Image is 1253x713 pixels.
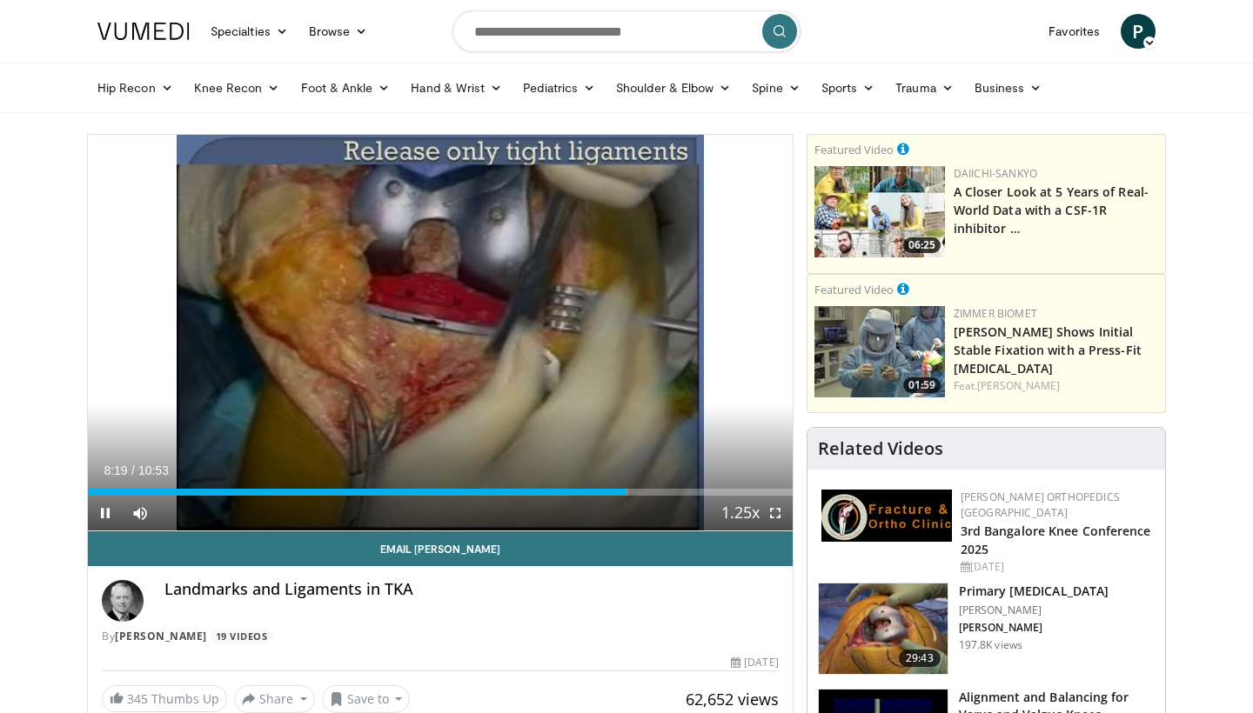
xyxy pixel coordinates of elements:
[741,70,810,105] a: Spine
[959,583,1109,600] h3: Primary [MEDICAL_DATA]
[88,135,793,531] video-js: Video Player
[123,496,157,530] button: Mute
[821,490,952,542] img: 1ab50d05-db0e-42c7-b700-94c6e0976be2.jpeg.150x105_q85_autocrop_double_scale_upscale_version-0.2.jpg
[959,603,1109,617] p: [PERSON_NAME]
[88,489,793,496] div: Progress Bar
[811,70,886,105] a: Sports
[452,10,801,52] input: Search topics, interventions
[322,685,411,713] button: Save to
[814,166,945,257] a: 06:25
[210,629,273,643] a: 19 Videos
[954,183,1149,237] a: A Closer Look at 5 Years of Real-World Data with a CSF-1R inhibitor …
[102,685,227,712] a: 345 Thumbs Up
[959,638,1022,652] p: 197.8K views
[115,629,207,643] a: [PERSON_NAME]
[885,70,964,105] a: Trauma
[164,580,779,599] h4: Landmarks and Ligaments in TKA
[102,629,779,644] div: By
[959,621,1109,635] p: [PERSON_NAME]
[87,70,184,105] a: Hip Recon
[686,689,779,710] span: 62,652 views
[814,142,894,157] small: Featured Video
[184,70,291,105] a: Knee Recon
[102,580,144,622] img: Avatar
[903,377,941,393] span: 01:59
[954,166,1037,181] a: Daiichi-Sankyo
[758,496,793,530] button: Fullscreen
[513,70,606,105] a: Pediatrics
[954,378,1158,394] div: Feat.
[104,463,127,477] span: 8:19
[234,685,315,713] button: Share
[138,463,169,477] span: 10:53
[954,306,1037,321] a: Zimmer Biomet
[291,70,401,105] a: Foot & Ankle
[954,323,1142,376] a: [PERSON_NAME] Shows Initial Stable Fixation with a Press-Fit [MEDICAL_DATA]
[814,166,945,257] img: 93c22cae-14d1-47f0-9e4a-a244e824b022.png.150x105_q85_crop-smart_upscale.jpg
[903,237,941,253] span: 06:25
[131,463,135,477] span: /
[606,70,741,105] a: Shoulder & Elbow
[1121,14,1156,49] a: P
[88,531,793,566] a: Email [PERSON_NAME]
[723,496,758,530] button: Playback Rate
[818,438,943,459] h4: Related Videos
[961,559,1151,575] div: [DATE]
[298,14,379,49] a: Browse
[961,490,1120,520] a: [PERSON_NAME] Orthopedics [GEOGRAPHIC_DATA]
[819,583,948,674] img: 297061_3.png.150x105_q85_crop-smart_upscale.jpg
[97,23,190,40] img: VuMedi Logo
[400,70,513,105] a: Hand & Wrist
[818,583,1155,675] a: 29:43 Primary [MEDICAL_DATA] [PERSON_NAME] [PERSON_NAME] 197.8K views
[127,690,148,707] span: 345
[200,14,298,49] a: Specialties
[977,378,1060,393] a: [PERSON_NAME]
[88,496,123,530] button: Pause
[814,282,894,297] small: Featured Video
[964,70,1053,105] a: Business
[899,650,941,667] span: 29:43
[814,306,945,397] a: 01:59
[1038,14,1110,49] a: Favorites
[814,306,945,397] img: 6bc46ad6-b634-4876-a934-24d4e08d5fac.150x105_q85_crop-smart_upscale.jpg
[731,655,778,670] div: [DATE]
[961,523,1151,557] a: 3rd Bangalore Knee Conference 2025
